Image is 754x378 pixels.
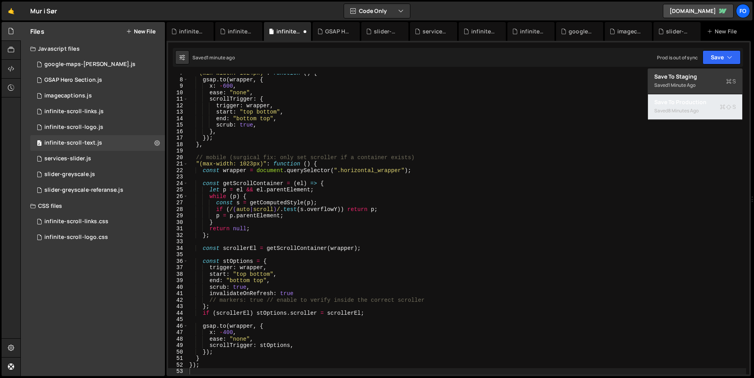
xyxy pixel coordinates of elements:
a: 🤙 [2,2,21,20]
div: 15856/44474.css [30,229,165,245]
div: slider-greyscale-referanse.js [374,28,399,35]
div: 43 [168,303,188,310]
div: GSAP Hero Section.js [325,28,350,35]
div: 18 [168,141,188,148]
div: 8 [168,77,188,83]
div: 17 [168,135,188,141]
div: 34 [168,245,188,252]
div: 16 [168,128,188,135]
div: 1 minute ago [207,54,235,61]
div: 22 [168,167,188,174]
div: services-slider.js [423,28,448,35]
button: Save [703,50,741,64]
div: 15856/45045.js [30,104,165,119]
div: Save to Staging [654,73,736,81]
div: 35 [168,251,188,258]
div: slider-greyscale.js [666,28,691,35]
a: Fo [736,4,750,18]
div: CSS files [21,198,165,214]
div: 10 [168,90,188,96]
div: 30 [168,219,188,226]
div: 24 [168,180,188,187]
button: Code Only [344,4,410,18]
div: infinite-scroll-links.css [44,218,108,225]
div: services-slider.js [44,155,91,162]
div: 51 [168,355,188,362]
div: 53 [168,368,188,375]
div: 49 [168,342,188,349]
a: [DOMAIN_NAME] [663,4,734,18]
div: Saved [192,54,235,61]
div: 15856/44486.js [30,182,165,198]
div: 47 [168,329,188,336]
div: 14 [168,116,188,122]
div: 44 [168,310,188,317]
div: infinite-scroll-text.js [44,139,102,147]
div: 39 [168,277,188,284]
div: 15856/42353.js [30,135,165,151]
div: imagecaptions.js [617,28,642,35]
div: 33 [168,239,188,245]
div: 15856/44408.js [30,57,165,72]
div: 42 [168,297,188,304]
span: S [726,77,736,85]
div: 9 [168,83,188,90]
button: New File [126,28,156,35]
div: 50 [168,349,188,356]
div: infinite-scroll-logo.css [44,234,108,241]
div: 40 [168,284,188,291]
div: 20 [168,154,188,161]
div: 41 [168,290,188,297]
div: New File [707,28,740,35]
div: 15856/44399.js [30,88,165,104]
div: 48 [168,336,188,343]
div: infinite-scroll-logo.js [471,28,496,35]
div: 13 [168,109,188,116]
div: 1 minute ago [668,82,695,88]
div: 38 [168,271,188,278]
div: 15856/42354.js [30,167,165,182]
span: S [720,103,736,111]
button: Save to StagingS Saved1 minute ago [648,69,742,94]
div: 28 [168,206,188,213]
div: slider-greyscale-referanse.js [44,187,123,194]
div: 46 [168,323,188,330]
div: google-maps-[PERSON_NAME].js [569,28,594,35]
div: infinite-scroll-links.js [179,28,204,35]
span: 2 [37,141,42,147]
div: 15856/45042.css [30,214,165,229]
div: 15856/44475.js [30,119,165,135]
div: 21 [168,161,188,167]
div: 26 [168,193,188,200]
div: 8 minutes ago [668,107,699,114]
div: 32 [168,232,188,239]
div: 45 [168,316,188,323]
div: 15856/42255.js [30,151,165,167]
div: Javascript files [21,41,165,57]
div: Saved [654,106,736,116]
div: 15856/42251.js [30,72,165,88]
div: GSAP Hero Section.js [44,77,102,84]
button: Save to ProductionS Saved8 minutes ago [648,94,742,120]
div: 27 [168,200,188,206]
div: 15 [168,122,188,128]
div: infinite-scroll-logo.css [520,28,545,35]
div: 25 [168,187,188,193]
div: Saved [654,81,736,90]
div: google-maps-[PERSON_NAME].js [44,61,135,68]
div: infinite-scroll-text.js [276,28,302,35]
div: 31 [168,226,188,232]
div: imagecaptions.js [44,92,92,99]
div: infinite-scroll-links.css [228,28,253,35]
h2: Files [30,27,44,36]
div: Mur i Sør [30,6,57,16]
div: Save to Production [654,98,736,106]
div: infinite-scroll-logo.js [44,124,103,131]
div: 52 [168,362,188,369]
div: slider-greyscale.js [44,171,95,178]
div: 29 [168,213,188,219]
div: 19 [168,148,188,154]
div: infinite-scroll-links.js [44,108,104,115]
div: 23 [168,174,188,180]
